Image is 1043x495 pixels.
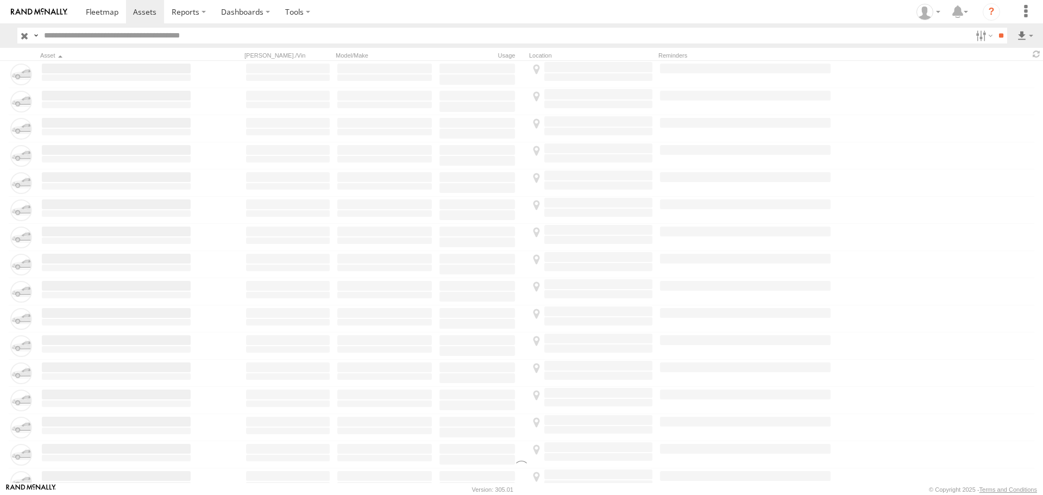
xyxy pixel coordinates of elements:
[658,52,832,59] div: Reminders
[929,486,1037,493] div: © Copyright 2025 -
[472,486,513,493] div: Version: 305.01
[983,3,1000,21] i: ?
[244,52,331,59] div: [PERSON_NAME]./Vin
[438,52,525,59] div: Usage
[1016,28,1034,43] label: Export results as...
[11,8,67,16] img: rand-logo.svg
[913,4,944,20] div: Amin Vahidinezhad
[336,52,433,59] div: Model/Make
[979,486,1037,493] a: Terms and Conditions
[6,484,56,495] a: Visit our Website
[529,52,654,59] div: Location
[971,28,995,43] label: Search Filter Options
[32,28,40,43] label: Search Query
[40,52,192,59] div: Click to Sort
[1030,49,1043,59] span: Refresh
